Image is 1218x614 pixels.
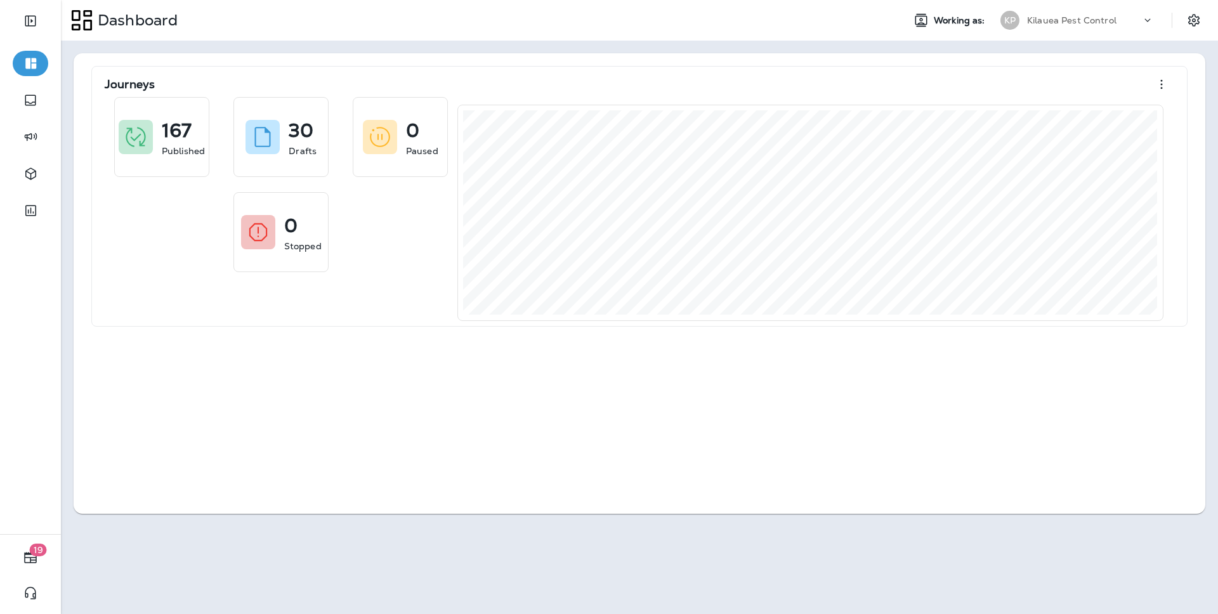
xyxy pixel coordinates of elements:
[289,124,313,137] p: 30
[934,15,988,26] span: Working as:
[30,544,47,556] span: 19
[1182,9,1205,32] button: Settings
[406,124,419,137] p: 0
[1000,11,1019,30] div: KP
[162,145,205,157] p: Published
[284,240,322,252] p: Stopped
[13,8,48,34] button: Expand Sidebar
[284,219,298,232] p: 0
[13,545,48,570] button: 19
[162,124,192,137] p: 167
[1027,15,1116,25] p: Kilauea Pest Control
[289,145,317,157] p: Drafts
[93,11,178,30] p: Dashboard
[406,145,438,157] p: Paused
[105,78,155,91] p: Journeys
